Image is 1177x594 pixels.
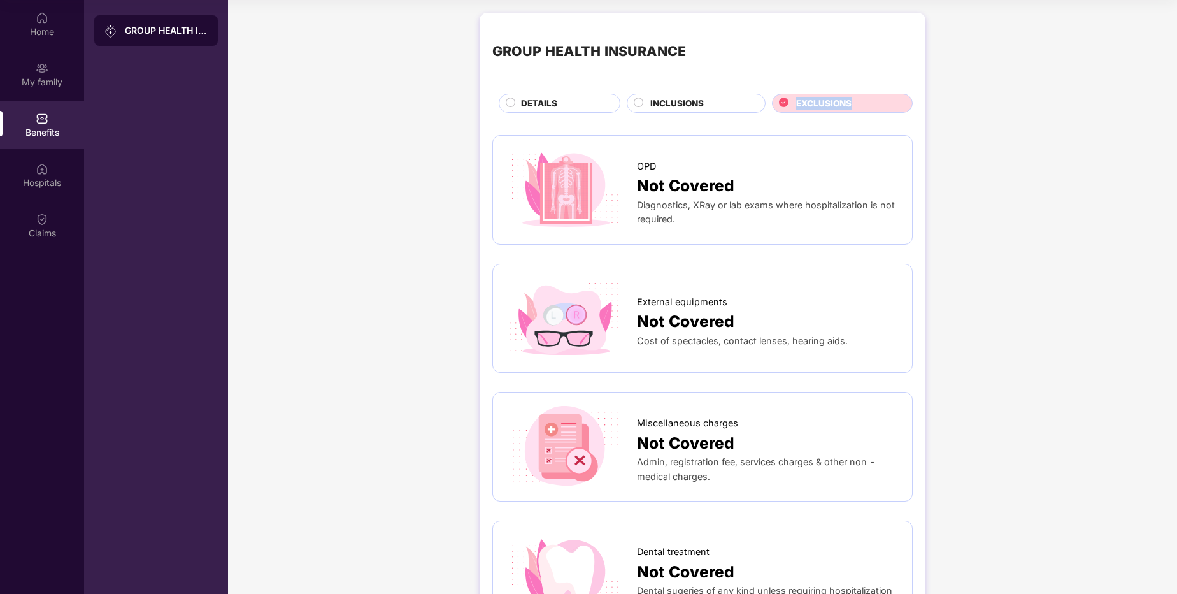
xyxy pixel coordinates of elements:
[506,148,624,231] img: icon
[637,309,734,333] span: Not Covered
[637,560,734,584] span: Not Covered
[104,25,117,38] img: svg+xml;base64,PHN2ZyB3aWR0aD0iMjAiIGhlaWdodD0iMjAiIHZpZXdCb3g9IjAgMCAyMCAyMCIgZmlsbD0ibm9uZSIgeG...
[637,159,656,174] span: OPD
[637,335,848,346] span: Cost of spectacles, contact lenses, hearing aids.
[637,295,727,310] span: External equipments
[36,213,48,226] img: svg+xml;base64,PHN2ZyBpZD0iQ2xhaW0iIHhtbG5zPSJodHRwOi8vd3d3LnczLm9yZy8yMDAwL3N2ZyIgd2lkdGg9IjIwIi...
[521,97,557,110] span: DETAILS
[637,173,734,198] span: Not Covered
[796,97,852,110] span: EXCLUSIONS
[506,405,624,488] img: icon
[637,416,738,431] span: Miscellaneous charges
[125,24,208,37] div: GROUP HEALTH INSURANCE
[36,163,48,175] img: svg+xml;base64,PHN2ZyBpZD0iSG9zcGl0YWxzIiB4bWxucz0iaHR0cDovL3d3dy53My5vcmcvMjAwMC9zdmciIHdpZHRoPS...
[36,62,48,75] img: svg+xml;base64,PHN2ZyB3aWR0aD0iMjAiIGhlaWdodD0iMjAiIHZpZXdCb3g9IjAgMCAyMCAyMCIgZmlsbD0ibm9uZSIgeG...
[650,97,704,110] span: INCLUSIONS
[637,545,710,560] span: Dental treatment
[637,199,895,225] span: Diagnostics, XRay or lab exams where hospitalization is not required.
[637,456,875,482] span: Admin, registration fee, services charges & other non - medical charges.
[36,112,48,125] img: svg+xml;base64,PHN2ZyBpZD0iQmVuZWZpdHMiIHhtbG5zPSJodHRwOi8vd3d3LnczLm9yZy8yMDAwL3N2ZyIgd2lkdGg9Ij...
[637,431,734,455] span: Not Covered
[506,277,624,360] img: icon
[36,11,48,24] img: svg+xml;base64,PHN2ZyBpZD0iSG9tZSIgeG1sbnM9Imh0dHA6Ly93d3cudzMub3JnLzIwMDAvc3ZnIiB3aWR0aD0iMjAiIG...
[492,41,686,62] div: GROUP HEALTH INSURANCE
